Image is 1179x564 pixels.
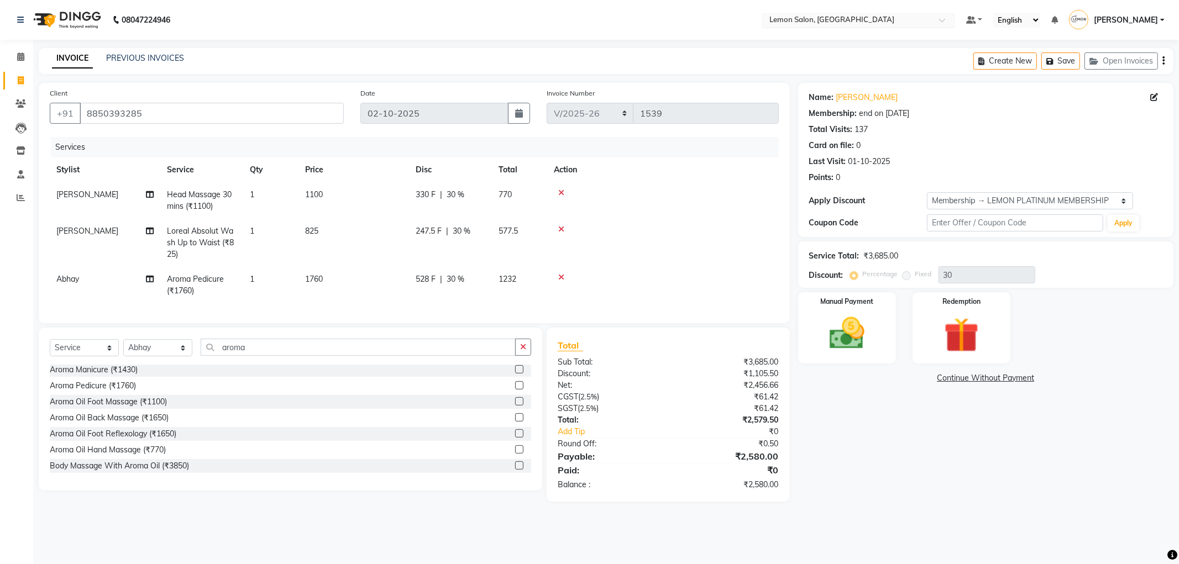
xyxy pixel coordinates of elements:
[50,460,189,472] div: Body Massage With Aroma Oil (₹3850)
[549,479,668,491] div: Balance :
[558,392,578,402] span: CGST
[558,403,578,413] span: SGST
[52,49,93,68] a: INVOICE
[933,313,990,357] img: _gift.svg
[809,140,855,151] div: Card on file:
[809,92,834,103] div: Name:
[668,414,787,426] div: ₹2,579.50
[580,404,596,413] span: 2.5%
[809,195,927,207] div: Apply Discount
[668,356,787,368] div: ₹3,685.00
[50,396,167,408] div: Aroma Oil Foot Massage (₹1100)
[580,392,597,401] span: 2.5%
[56,189,118,199] span: [PERSON_NAME]
[50,364,138,376] div: Aroma Manicure (₹1430)
[298,157,409,182] th: Price
[56,274,79,284] span: Abhay
[547,157,779,182] th: Action
[1094,14,1158,26] span: [PERSON_NAME]
[558,340,583,351] span: Total
[668,403,787,414] div: ₹61.42
[50,157,160,182] th: Stylist
[122,4,170,35] b: 08047224946
[167,274,224,296] span: Aroma Pedicure (₹1760)
[809,156,846,167] div: Last Visit:
[447,189,464,201] span: 30 %
[973,52,1037,70] button: Create New
[492,157,547,182] th: Total
[409,157,492,182] th: Disc
[50,444,166,456] div: Aroma Oil Hand Massage (₹770)
[1069,10,1088,29] img: Jenny Shah
[549,403,668,414] div: ( )
[167,189,232,211] span: Head Massage 30mins (₹1100)
[51,137,787,157] div: Services
[440,273,442,285] span: |
[416,273,436,285] span: 528 F
[819,313,876,354] img: _cash.svg
[305,226,318,236] span: 825
[1084,52,1158,70] button: Open Invoices
[809,172,834,183] div: Points:
[549,414,668,426] div: Total:
[809,270,843,281] div: Discount:
[549,356,668,368] div: Sub Total:
[836,172,841,183] div: 0
[549,438,668,450] div: Round Off:
[160,157,243,182] th: Service
[668,450,787,463] div: ₹2,580.00
[855,124,868,135] div: 137
[668,391,787,403] div: ₹61.42
[848,156,890,167] div: 01-10-2025
[28,4,104,35] img: logo
[167,226,234,259] span: Loreal Absolut Wash Up to Waist (₹825)
[668,479,787,491] div: ₹2,580.00
[863,269,898,279] label: Percentage
[50,103,81,124] button: +91
[250,226,254,236] span: 1
[305,274,323,284] span: 1760
[50,380,136,392] div: Aroma Pedicure (₹1760)
[668,379,787,391] div: ₹2,456.66
[668,463,787,477] div: ₹0
[80,103,344,124] input: Search by Name/Mobile/Email/Code
[243,157,298,182] th: Qty
[800,372,1171,384] a: Continue Without Payment
[860,108,910,119] div: end on [DATE]
[50,428,176,440] div: Aroma Oil Foot Reflexology (₹1650)
[864,250,899,262] div: ₹3,685.00
[857,140,861,151] div: 0
[50,88,67,98] label: Client
[106,53,184,63] a: PREVIOUS INVOICES
[820,297,873,307] label: Manual Payment
[927,214,1104,231] input: Enter Offer / Coupon Code
[416,189,436,201] span: 330 F
[250,189,254,199] span: 1
[440,189,442,201] span: |
[549,463,668,477] div: Paid:
[1041,52,1080,70] button: Save
[250,274,254,284] span: 1
[499,274,516,284] span: 1232
[688,426,787,438] div: ₹0
[499,189,512,199] span: 770
[201,339,516,356] input: Search or Scan
[549,426,688,438] a: Add Tip
[549,368,668,379] div: Discount:
[499,226,518,236] span: 577.5
[809,217,927,229] div: Coupon Code
[549,450,668,463] div: Payable:
[836,92,898,103] a: [PERSON_NAME]
[668,368,787,379] div: ₹1,105.50
[668,438,787,450] div: ₹0.50
[416,225,442,237] span: 247.5 F
[305,189,323,199] span: 1100
[915,269,932,279] label: Fixed
[453,225,470,237] span: 30 %
[446,225,448,237] span: |
[942,297,981,307] label: Redemption
[809,250,860,262] div: Service Total:
[447,273,464,285] span: 30 %
[56,226,118,236] span: [PERSON_NAME]
[549,391,668,403] div: ( )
